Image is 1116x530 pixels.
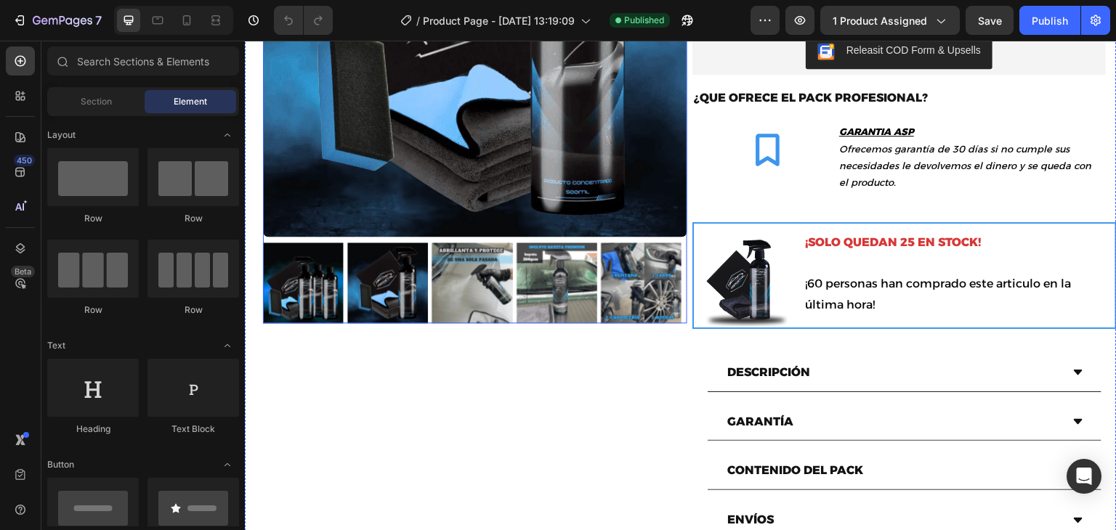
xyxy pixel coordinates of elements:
img: website_grey.svg [23,38,35,49]
span: Toggle open [216,334,239,357]
div: 450 [14,155,35,166]
strong: DESCRIPCIÓN [482,325,565,338]
img: tab_keywords_by_traffic_grey.svg [155,84,166,96]
img: CKKYs5695_ICEAE=.webp [573,2,590,20]
div: Open Intercom Messenger [1067,459,1101,494]
strong: ENVÍOS [482,472,529,486]
iframe: Design area [245,41,1116,530]
u: GARANTIA ASP [594,85,669,97]
p: Ofrecemos garantía de 30 días si no cumple sus necesidades le devolvemos el dinero y se queda con... [594,100,852,151]
span: Text [47,339,65,352]
div: Row [47,303,139,317]
span: Section [81,95,112,108]
div: Row [147,212,239,225]
img: ASP- CLEANER DETAIL PREMIUM - ASPDetail [356,202,437,282]
span: Product Page - [DATE] 13:19:09 [423,13,575,28]
img: ASP- CLEANER DETAIL PREMIUM - ASPDetail [272,202,352,282]
span: Published [624,14,664,27]
img: logo_orange.svg [23,23,35,35]
p: 7 [95,12,102,29]
button: 1 product assigned [820,6,960,35]
span: 1 product assigned [833,13,927,28]
div: Row [47,212,139,225]
div: Heading [47,423,139,436]
div: Releasit COD Form & Upsells [602,2,736,17]
div: Row [147,303,239,317]
div: Undo/Redo [274,6,333,35]
div: Text Block [147,423,239,436]
strong: ¡SOLO QUEDAN 25 EN STOCK! [560,195,736,208]
div: v 4.0.25 [41,23,71,35]
button: Save [966,6,1014,35]
strong: CONTENIDO DEL PACK [482,423,618,436]
button: Publish [1019,6,1080,35]
div: Publish [1032,13,1068,28]
span: ¡60 personas han comprado este articulo en la última hora! [560,236,826,271]
button: 7 [6,6,108,35]
span: Save [978,15,1002,27]
span: Toggle open [216,123,239,147]
span: Layout [47,129,76,142]
div: Beta [11,266,35,277]
span: / [416,13,420,28]
div: Palabras clave [171,86,231,95]
span: Button [47,458,74,471]
span: Element [174,95,207,108]
input: Search Sections & Elements [47,46,239,76]
strong: GARANTÍA [482,374,549,388]
span: Toggle open [216,453,239,476]
div: Dominio [76,86,111,95]
div: Dominio: [DOMAIN_NAME] [38,38,163,49]
p: ¿QUE OFRECE EL PACK PROFESIONAL? [449,47,870,68]
img: tab_domain_overview_orange.svg [60,84,72,96]
img: gempages_539600680856323219-6ad7a8a2-8af1-4cab-b0b8-bda681b3a772.png [449,183,553,287]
